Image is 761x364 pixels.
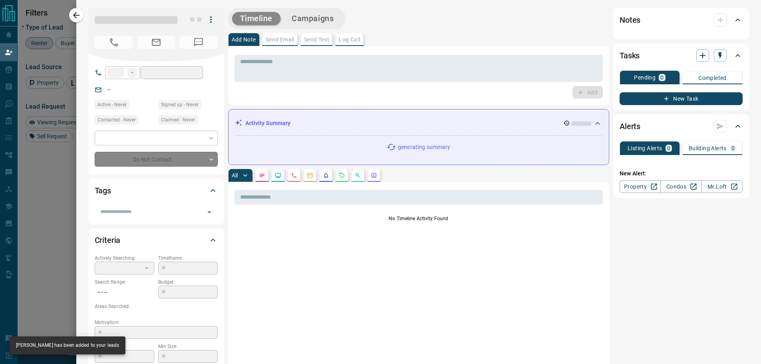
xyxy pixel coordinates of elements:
[245,119,291,127] p: Activity Summary
[620,46,743,65] div: Tasks
[323,172,329,179] svg: Listing Alerts
[16,339,119,352] div: [PERSON_NAME] has been added to your leads
[95,231,218,250] div: Criteria
[95,286,154,299] p: -- - --
[620,120,640,133] h2: Alerts
[701,180,743,193] a: Mr.Loft
[339,172,345,179] svg: Requests
[95,319,218,326] p: Motivation:
[179,36,218,49] span: No Number
[95,181,218,200] div: Tags
[158,255,218,262] p: Timeframe:
[628,145,662,151] p: Listing Alerts
[95,36,133,49] span: No Number
[620,14,640,26] h2: Notes
[660,180,701,193] a: Condos
[284,12,342,25] button: Campaigns
[161,101,199,109] span: Signed up - Never
[620,169,743,178] p: New Alert:
[95,234,121,247] h2: Criteria
[307,172,313,179] svg: Emails
[158,278,218,286] p: Budget:
[291,172,297,179] svg: Calls
[161,116,195,124] span: Claimed - Never
[95,255,154,262] p: Actively Searching:
[232,12,281,25] button: Timeline
[95,184,111,197] h2: Tags
[97,116,136,124] span: Contacted - Never
[620,10,743,30] div: Notes
[667,145,670,151] p: 0
[355,172,361,179] svg: Opportunities
[620,49,640,62] h2: Tasks
[232,173,238,178] p: All
[698,75,727,81] p: Completed
[95,278,154,286] p: Search Range:
[107,86,111,93] a: --
[97,101,127,109] span: Active - Never
[371,172,377,179] svg: Agent Actions
[95,303,218,310] p: Areas Searched:
[689,145,727,151] p: Building Alerts
[204,207,215,218] button: Open
[158,343,218,350] p: Min Size:
[620,180,661,193] a: Property
[634,75,656,80] p: Pending
[234,215,603,222] p: No Timeline Activity Found
[620,92,743,105] button: New Task
[660,75,664,80] p: 0
[259,172,265,179] svg: Notes
[137,36,175,49] span: No Email
[275,172,281,179] svg: Lead Browsing Activity
[235,116,603,131] div: Activity Summary
[398,143,450,151] p: generating summary
[232,37,256,42] p: Add Note
[620,117,743,136] div: Alerts
[95,152,218,167] div: Do Not Contact
[731,145,735,151] p: 0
